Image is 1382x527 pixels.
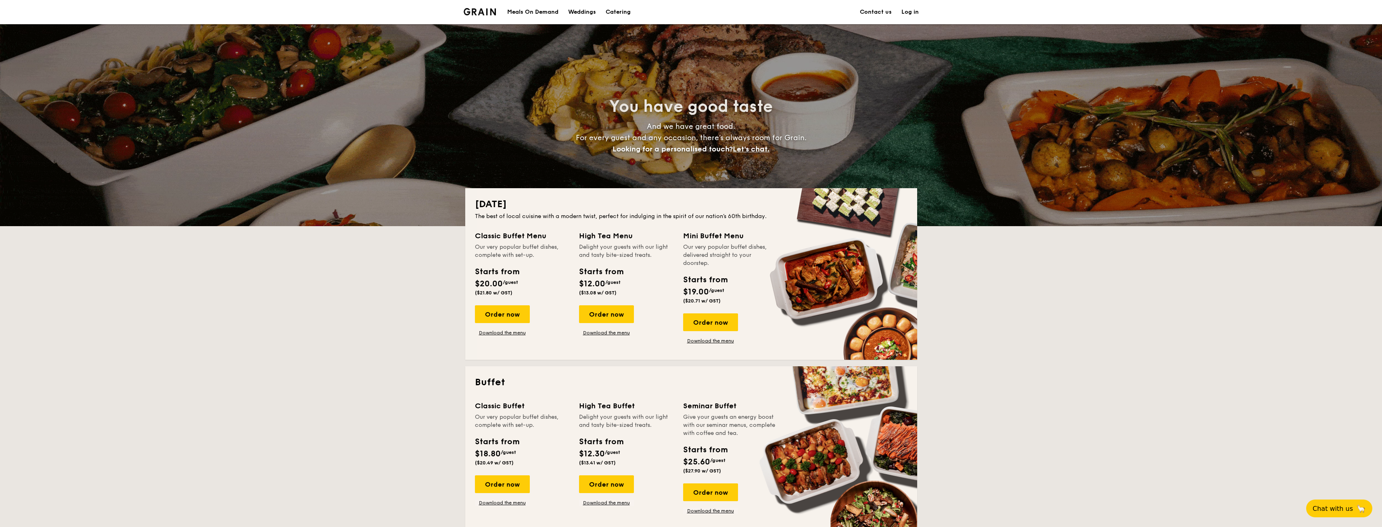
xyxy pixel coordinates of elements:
[503,279,518,285] span: /guest
[683,313,738,331] div: Order now
[475,230,569,241] div: Classic Buffet Menu
[579,449,605,459] span: $12.30
[683,230,778,241] div: Mini Buffet Menu
[579,500,634,506] a: Download the menu
[475,436,519,448] div: Starts from
[475,413,569,429] div: Our very popular buffet dishes, complete with set-up.
[683,400,778,412] div: Seminar Buffet
[579,400,673,412] div: High Tea Buffet
[579,413,673,429] div: Delight your guests with our light and tasty bite-sized treats.
[579,230,673,241] div: High Tea Menu
[710,458,725,463] span: /guest
[683,298,721,304] span: ($20.71 w/ GST)
[475,290,512,296] span: ($21.80 w/ GST)
[733,145,769,153] span: Let's chat.
[1313,505,1353,512] span: Chat with us
[475,266,519,278] div: Starts from
[683,338,738,344] a: Download the menu
[613,145,733,153] span: Looking for a personalised touch?
[1306,500,1372,517] button: Chat with us🦙
[475,305,530,323] div: Order now
[579,330,634,336] a: Download the menu
[683,457,710,467] span: $25.60
[464,8,496,15] img: Grain
[579,266,623,278] div: Starts from
[709,288,724,293] span: /guest
[475,400,569,412] div: Classic Buffet
[475,460,514,466] span: ($20.49 w/ GST)
[579,305,634,323] div: Order now
[475,243,569,259] div: Our very popular buffet dishes, complete with set-up.
[683,287,709,297] span: $19.00
[501,449,516,455] span: /guest
[475,330,530,336] a: Download the menu
[579,243,673,259] div: Delight your guests with our light and tasty bite-sized treats.
[576,122,807,153] span: And we have great food. For every guest and any occasion, there’s always room for Grain.
[683,274,727,286] div: Starts from
[579,475,634,493] div: Order now
[683,243,778,267] div: Our very popular buffet dishes, delivered straight to your doorstep.
[475,279,503,289] span: $20.00
[683,468,721,474] span: ($27.90 w/ GST)
[464,8,496,15] a: Logotype
[609,97,773,116] span: You have good taste
[475,376,907,389] h2: Buffet
[475,198,907,211] h2: [DATE]
[475,449,501,459] span: $18.80
[475,500,530,506] a: Download the menu
[1356,504,1366,513] span: 🦙
[683,483,738,501] div: Order now
[579,436,623,448] div: Starts from
[683,413,778,437] div: Give your guests an energy boost with our seminar menus, complete with coffee and tea.
[683,444,727,456] div: Starts from
[579,460,616,466] span: ($13.41 w/ GST)
[605,449,620,455] span: /guest
[475,475,530,493] div: Order now
[579,279,605,289] span: $12.00
[579,290,617,296] span: ($13.08 w/ GST)
[475,212,907,220] div: The best of local cuisine with a modern twist, perfect for indulging in the spirit of our nation’...
[683,508,738,514] a: Download the menu
[605,279,621,285] span: /guest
